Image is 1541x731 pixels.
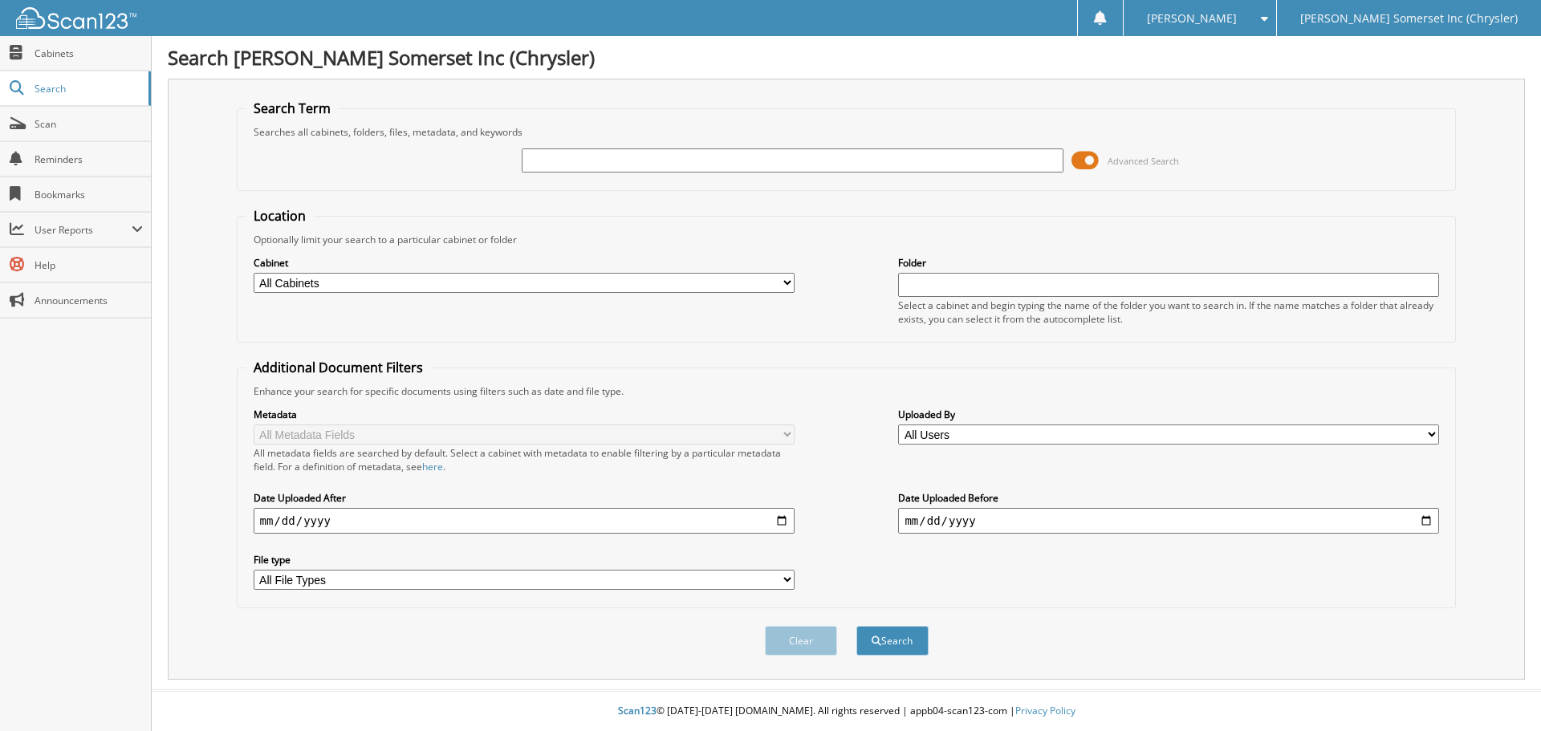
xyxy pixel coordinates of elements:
legend: Location [246,207,314,225]
input: start [254,508,795,534]
label: Cabinet [254,256,795,270]
div: Enhance your search for specific documents using filters such as date and file type. [246,384,1448,398]
div: Select a cabinet and begin typing the name of the folder you want to search in. If the name match... [898,298,1439,326]
h1: Search [PERSON_NAME] Somerset Inc (Chrysler) [168,44,1525,71]
a: Privacy Policy [1015,704,1075,717]
label: Date Uploaded Before [898,491,1439,505]
span: Help [35,258,143,272]
label: File type [254,553,795,567]
label: Uploaded By [898,408,1439,421]
div: Optionally limit your search to a particular cabinet or folder [246,233,1448,246]
label: Metadata [254,408,795,421]
button: Search [856,626,929,656]
div: © [DATE]-[DATE] [DOMAIN_NAME]. All rights reserved | appb04-scan123-com | [152,692,1541,731]
span: Search [35,82,140,95]
span: Scan [35,117,143,131]
a: here [422,460,443,473]
div: All metadata fields are searched by default. Select a cabinet with metadata to enable filtering b... [254,446,795,473]
div: Searches all cabinets, folders, files, metadata, and keywords [246,125,1448,139]
span: Advanced Search [1108,155,1179,167]
span: Reminders [35,152,143,166]
button: Clear [765,626,837,656]
label: Date Uploaded After [254,491,795,505]
span: [PERSON_NAME] [1147,14,1237,23]
span: Bookmarks [35,188,143,201]
span: Announcements [35,294,143,307]
span: User Reports [35,223,132,237]
input: end [898,508,1439,534]
legend: Search Term [246,99,339,117]
span: [PERSON_NAME] Somerset Inc (Chrysler) [1300,14,1518,23]
img: scan123-logo-white.svg [16,7,136,29]
span: Scan123 [618,704,657,717]
label: Folder [898,256,1439,270]
span: Cabinets [35,47,143,60]
legend: Additional Document Filters [246,359,431,376]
